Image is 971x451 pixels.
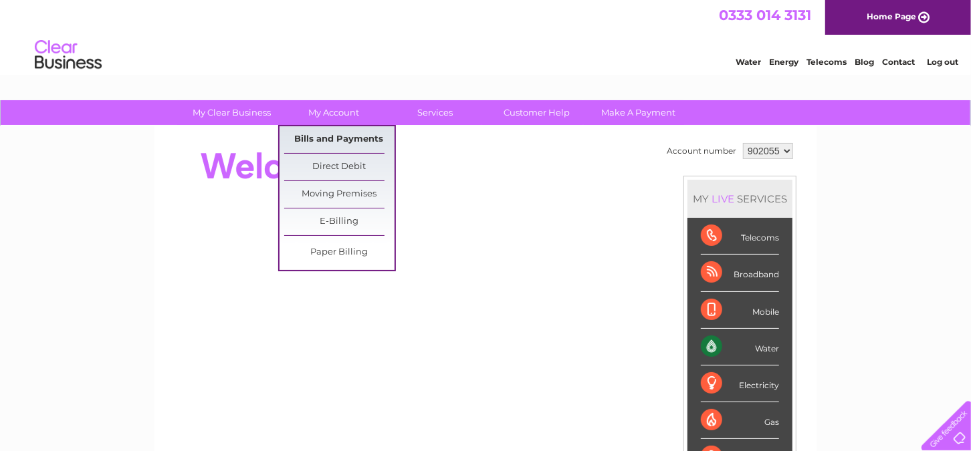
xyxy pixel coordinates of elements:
div: Mobile [701,292,779,329]
a: Telecoms [806,57,847,67]
a: Customer Help [482,100,592,125]
div: Broadband [701,255,779,291]
div: Gas [701,402,779,439]
div: Water [701,329,779,365]
img: logo.png [34,35,102,76]
a: Contact [882,57,915,67]
a: Log out [927,57,958,67]
td: Account number [663,140,740,162]
a: Direct Debit [284,154,395,180]
a: Bills and Payments [284,126,395,153]
a: Paper Billing [284,239,395,266]
a: 0333 014 3131 [719,7,811,23]
a: Moving Premises [284,181,395,208]
a: Water [736,57,761,67]
div: Electricity [701,365,779,402]
a: My Clear Business [177,100,288,125]
div: MY SERVICES [687,180,792,218]
div: LIVE [709,192,737,205]
a: My Account [279,100,389,125]
a: Services [381,100,491,125]
a: Energy [769,57,798,67]
a: Make A Payment [584,100,694,125]
a: E-Billing [284,208,395,235]
div: Telecoms [701,218,779,255]
div: Clear Business is a trading name of Verastar Limited (registered in [GEOGRAPHIC_DATA] No. 3667643... [171,7,802,65]
a: Blog [855,57,874,67]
